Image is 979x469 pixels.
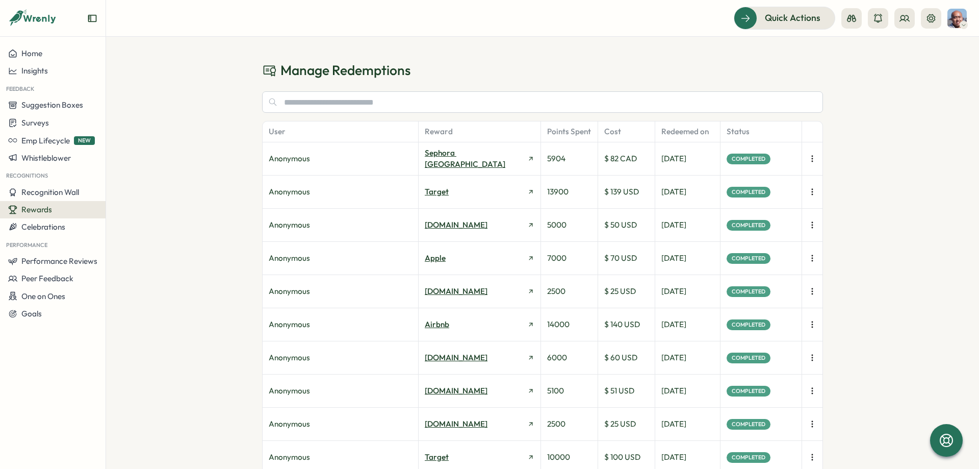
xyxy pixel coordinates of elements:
div: Points Spent [541,121,598,142]
div: 7000 [541,242,598,275]
span: [DATE] [661,186,686,198]
span: NEW [74,136,95,145]
span: [DATE] [661,153,686,164]
span: $ 82 CAD [604,153,637,164]
div: 5904 [541,142,598,175]
span: $ 50 USD [604,219,637,231]
span: $ 140 USD [604,319,640,330]
span: $ 60 USD [604,352,637,363]
span: Whistleblower [21,153,71,163]
span: [DATE] [661,319,686,330]
p: [DOMAIN_NAME] [425,385,487,397]
span: Completed [727,187,770,198]
a: Apple [425,253,534,264]
span: Completed [727,286,770,297]
span: [DATE] [661,352,686,363]
span: Completed [727,452,770,463]
span: Completed [727,154,770,164]
p: [DOMAIN_NAME] [425,352,487,363]
div: 2500 [541,408,598,440]
span: Completed [727,353,770,363]
span: $ 25 USD [604,418,636,430]
span: Performance Reviews [21,256,97,266]
span: $ 100 USD [604,452,640,463]
div: Anonymous [263,408,419,440]
a: Target [425,452,534,463]
span: Recognition Wall [21,187,79,197]
div: Anonymous [263,242,419,275]
span: $ 70 USD [604,253,637,264]
div: Redeemed on [655,121,720,142]
div: Anonymous [263,275,419,308]
span: [DATE] [661,452,686,463]
span: Celebrations [21,222,65,232]
a: Target [425,186,534,198]
div: 2500 [541,275,598,308]
a: Sephora [GEOGRAPHIC_DATA] [425,147,534,170]
span: [DATE] [661,286,686,297]
p: Target [425,186,449,198]
div: 14000 [541,308,598,341]
span: [DATE] [661,418,686,430]
div: 5100 [541,375,598,407]
span: Peer Feedback [21,274,73,283]
span: [DATE] [661,385,686,397]
a: [DOMAIN_NAME] [425,286,534,297]
span: Completed [727,319,770,330]
div: 13900 [541,176,598,208]
div: 6000 [541,341,598,374]
span: $ 51 USD [604,385,634,397]
span: One on Ones [21,291,65,301]
div: Status [720,121,802,142]
span: Suggestion Boxes [21,100,83,110]
span: Completed [727,386,770,397]
a: [DOMAIN_NAME] [425,418,534,430]
button: Expand sidebar [87,13,97,23]
span: $ 25 USD [604,286,636,297]
span: Goals [21,309,42,318]
span: [DATE] [661,253,686,264]
p: Airbnb [425,319,449,330]
a: [DOMAIN_NAME] [425,385,534,397]
a: Airbnb [425,319,534,330]
span: Quick Actions [765,11,820,24]
span: Home [21,48,42,58]
p: [DOMAIN_NAME] [425,286,487,297]
div: Anonymous [263,142,419,175]
div: 5000 [541,209,598,241]
div: Reward [419,121,541,142]
button: Quick Actions [734,7,835,29]
span: [DATE] [661,219,686,231]
span: $ 139 USD [604,186,639,198]
p: Apple [425,253,446,264]
p: Sephora [GEOGRAPHIC_DATA] [425,147,525,170]
span: Insights [21,66,48,76]
img: Eric Lam [947,9,967,28]
div: User [263,121,419,142]
div: Anonymous [263,375,419,407]
p: [DOMAIN_NAME] [425,219,487,231]
a: [DOMAIN_NAME] [425,352,534,363]
span: Completed [727,220,770,231]
div: Cost [598,121,655,142]
a: [DOMAIN_NAME] [425,219,534,231]
span: Completed [727,253,770,264]
p: Target [425,452,449,463]
div: Anonymous [263,308,419,341]
span: Surveys [21,118,49,128]
span: Emp Lifecycle [21,136,70,145]
div: Anonymous [263,209,419,241]
span: Manage Redemptions [280,61,410,79]
div: Anonymous [263,176,419,208]
div: Anonymous [263,341,419,374]
p: [DOMAIN_NAME] [425,418,487,430]
span: Rewards [21,205,52,214]
span: Completed [727,419,770,430]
